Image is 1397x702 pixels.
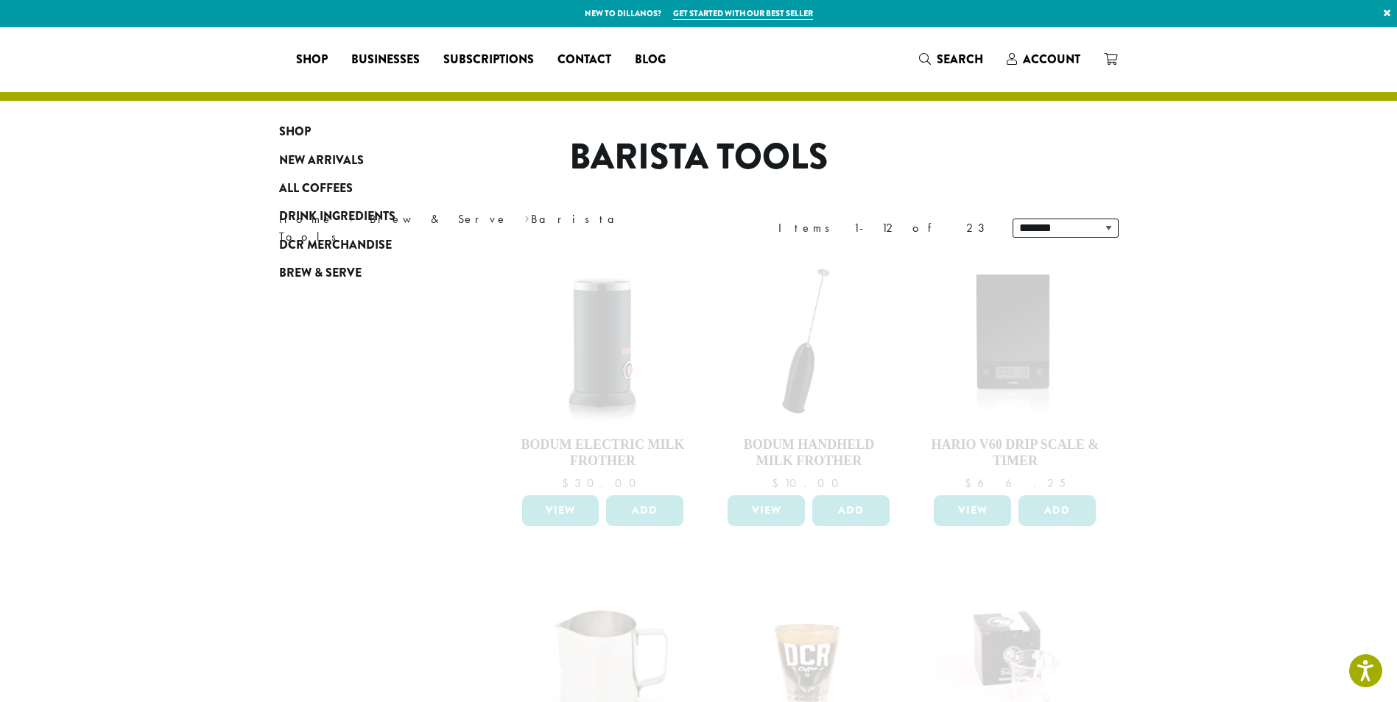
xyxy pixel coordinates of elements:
nav: Breadcrumb [279,210,677,246]
a: Shop [279,118,456,146]
span: Account [1023,51,1080,68]
a: Search [907,47,995,71]
a: DCR Merchandise [279,231,456,259]
a: All Coffees [279,174,456,202]
a: Get started with our best seller [673,7,813,20]
span: Subscriptions [443,51,534,69]
span: Search [937,51,983,68]
span: New Arrivals [279,152,364,170]
a: Drink Ingredients [279,202,456,230]
span: DCR Merchandise [279,236,392,255]
span: All Coffees [279,180,353,198]
span: › [524,205,529,228]
a: New Arrivals [279,146,456,174]
span: Shop [296,51,328,69]
a: Shop [284,48,339,71]
div: Items 1-12 of 23 [778,219,990,237]
a: Brew & Serve [279,259,456,287]
span: Shop [279,123,311,141]
span: Blog [635,51,666,69]
h1: Barista Tools [268,136,1130,179]
span: Businesses [351,51,420,69]
span: Contact [557,51,611,69]
span: Brew & Serve [279,264,362,283]
span: Drink Ingredients [279,208,395,226]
